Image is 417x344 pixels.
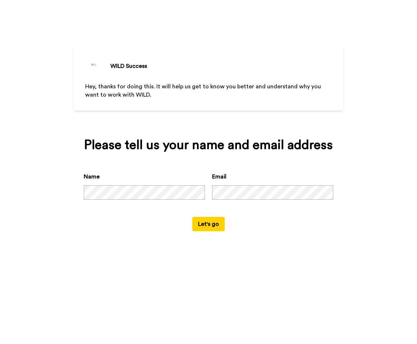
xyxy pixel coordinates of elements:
div: WILD Success [110,62,147,70]
span: Hey, thanks for doing this. It will help us get to know you better and understand why you want to... [85,84,322,98]
button: Let's go [192,217,225,231]
label: Email [212,172,226,181]
label: Name [84,172,100,181]
div: Please tell us your name and email address [84,138,333,152]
